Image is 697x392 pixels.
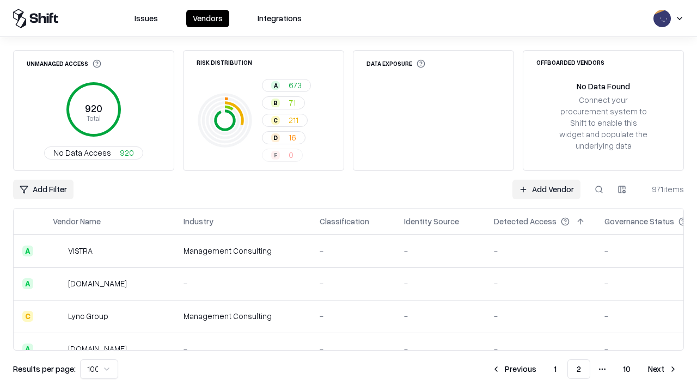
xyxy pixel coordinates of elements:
div: Governance Status [604,216,674,227]
div: - [404,245,476,256]
span: 71 [289,97,296,108]
div: Management Consulting [184,310,302,322]
div: Industry [184,216,213,227]
div: A [22,344,33,354]
div: Unmanaged Access [27,59,101,68]
img: kadeemarentals.com [53,344,64,354]
div: Identity Source [404,216,459,227]
img: Lync Group [53,311,64,322]
button: 1 [545,359,565,379]
div: - [404,278,476,289]
div: - [320,343,387,354]
div: [DOMAIN_NAME] [68,343,127,354]
img: theiet.org [53,278,64,289]
button: No Data Access920 [44,146,143,160]
span: 673 [289,79,302,91]
div: Management Consulting [184,245,302,256]
div: - [494,310,587,322]
div: C [271,116,280,125]
div: Risk Distribution [197,59,252,65]
span: 16 [289,132,296,143]
div: - [320,310,387,322]
button: Next [641,359,684,379]
div: - [404,343,476,354]
div: [DOMAIN_NAME] [68,278,127,289]
div: No Data Found [577,81,630,92]
div: - [320,245,387,256]
span: 211 [289,114,298,126]
tspan: 920 [85,102,102,114]
div: C [22,311,33,322]
div: VISTRA [68,245,93,256]
div: Data Exposure [366,59,425,68]
div: A [22,246,33,256]
button: Issues [128,10,164,27]
button: D16 [262,131,305,144]
div: B [271,99,280,107]
div: - [494,343,587,354]
div: D [271,133,280,142]
div: - [404,310,476,322]
div: A [22,278,33,289]
div: Lync Group [68,310,108,322]
div: - [494,245,587,256]
button: Previous [485,359,543,379]
button: 10 [614,359,639,379]
span: 920 [120,147,134,158]
button: 2 [567,359,590,379]
img: VISTRA [53,246,64,256]
p: Results per page: [13,363,76,375]
button: Integrations [251,10,308,27]
div: Connect your procurement system to Shift to enable this widget and populate the underlying data [558,94,649,152]
span: No Data Access [53,147,111,158]
div: Vendor Name [53,216,101,227]
button: B71 [262,96,305,109]
tspan: Total [87,114,101,122]
nav: pagination [485,359,684,379]
div: - [184,343,302,354]
button: Add Filter [13,180,74,199]
div: - [320,278,387,289]
div: - [184,278,302,289]
div: A [271,81,280,90]
div: - [494,278,587,289]
button: C211 [262,114,308,127]
div: Classification [320,216,369,227]
div: Detected Access [494,216,557,227]
button: A673 [262,79,311,92]
a: Add Vendor [512,180,580,199]
div: 971 items [640,183,684,195]
button: Vendors [186,10,229,27]
div: Offboarded Vendors [536,59,604,65]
